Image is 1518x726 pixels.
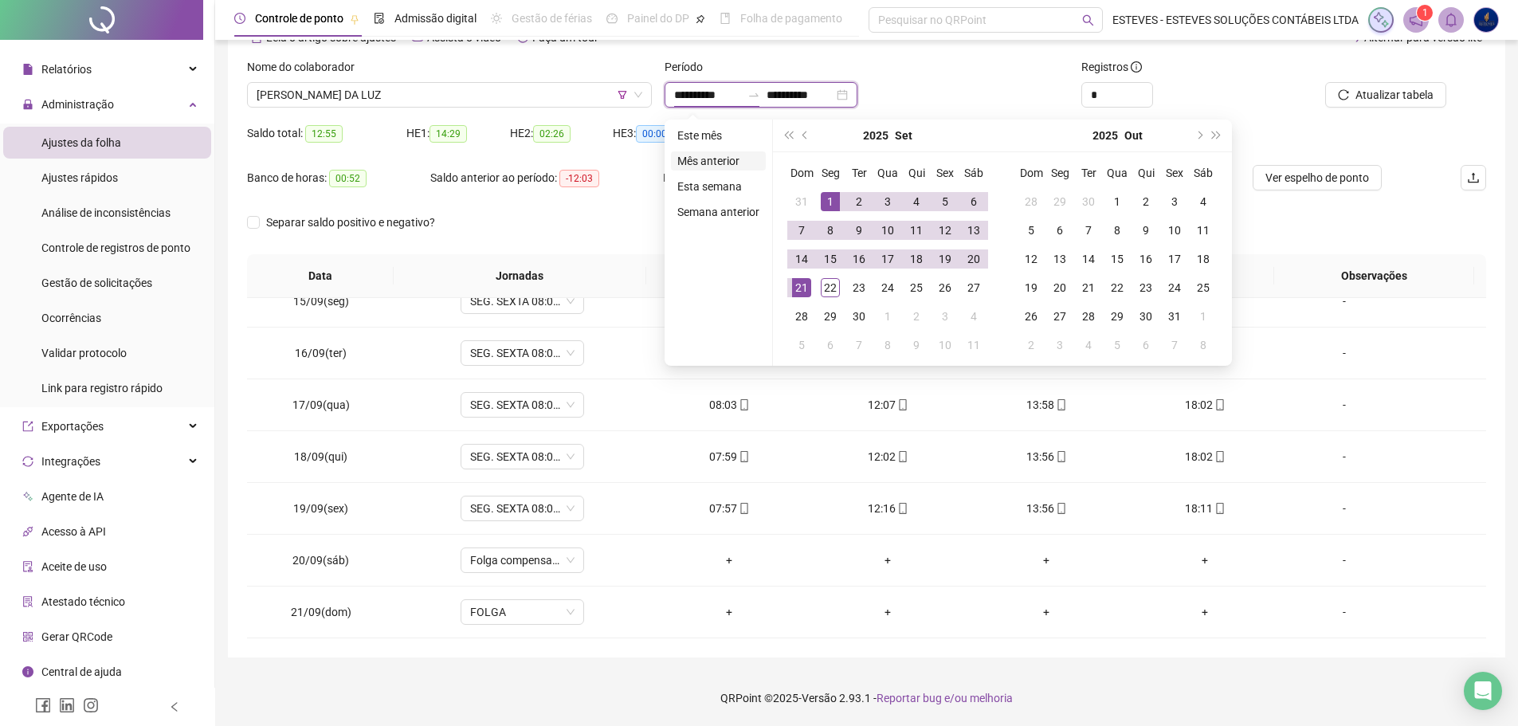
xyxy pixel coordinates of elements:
td: 2025-09-20 [959,245,988,273]
span: FOLGA [470,600,575,624]
div: 29 [1050,192,1069,211]
span: 14:29 [430,125,467,143]
th: Entrada 1 [646,254,803,298]
th: Qua [873,159,902,187]
div: 1 [1108,192,1127,211]
td: 2025-10-07 [1074,216,1103,245]
td: 2025-09-27 [959,273,988,302]
span: 17/09(qua) [292,398,350,411]
span: Ver espelho de ponto [1265,169,1369,186]
div: - [1297,292,1391,310]
span: Acesso à API [41,525,106,538]
td: 2025-10-05 [1017,216,1045,245]
div: 28 [1079,307,1098,326]
td: 2025-10-07 [845,331,873,359]
td: 2025-09-30 [845,302,873,331]
span: Integrações [41,455,100,468]
div: 12 [1022,249,1041,269]
span: mobile [737,399,750,410]
td: 2025-09-08 [816,216,845,245]
td: 2025-10-30 [1132,302,1160,331]
li: Mês anterior [671,151,766,171]
span: solution [22,596,33,607]
td: 2025-11-04 [1074,331,1103,359]
div: 18 [907,249,926,269]
div: 30 [849,307,869,326]
div: 6 [821,336,840,355]
td: 2025-11-07 [1160,331,1189,359]
th: Qui [902,159,931,187]
sup: 1 [1417,5,1433,21]
div: 14 [1079,249,1098,269]
td: 2025-10-13 [1045,245,1074,273]
div: 25 [907,278,926,297]
span: SEG. SEXTA 08:00 ÀS 18:00 / 2H ALMOÇO-J. PADRÃO [470,496,575,520]
div: 17 [878,249,897,269]
div: 10 [1165,221,1184,240]
td: 2025-10-20 [1045,273,1074,302]
div: 1 [821,192,840,211]
span: Administração [41,98,114,111]
div: 27 [1050,307,1069,326]
img: sparkle-icon.fc2bf0ac1784a2077858766a79e2daf3.svg [1372,11,1390,29]
span: ANA CAROLINA SANTOS DA LUZ [257,83,642,107]
span: mobile [1213,399,1226,410]
span: notification [1409,13,1423,27]
div: 1 [1194,307,1213,326]
td: 2025-10-21 [1074,273,1103,302]
div: 25 [1194,278,1213,297]
button: super-next-year [1208,120,1226,151]
div: 19 [1022,278,1041,297]
td: 2025-11-08 [1189,331,1218,359]
td: 2025-10-08 [1103,216,1132,245]
td: 2025-09-10 [873,216,902,245]
span: 00:52 [329,170,367,187]
td: 2025-10-10 [931,331,959,359]
span: SEG. SEXTA 08:00 ÀS 18:00 / 2H ALMOÇO-J. PADRÃO [470,289,575,313]
span: Exportações [41,420,104,433]
label: Período [665,58,713,76]
div: 13:58 [980,396,1113,414]
div: 4 [1079,336,1098,355]
span: Controle de registros de ponto [41,241,190,254]
div: 3 [878,192,897,211]
span: pushpin [350,14,359,24]
td: 2025-09-04 [902,187,931,216]
span: Ocorrências [41,312,101,324]
span: Admissão digital [394,12,477,25]
div: 9 [849,221,869,240]
td: 2025-10-18 [1189,245,1218,273]
div: 22 [1108,278,1127,297]
div: 17 [1165,249,1184,269]
div: 19 [936,249,955,269]
td: 2025-10-06 [1045,216,1074,245]
th: Sex [1160,159,1189,187]
button: Atualizar tabela [1325,82,1446,108]
span: sun [491,13,502,24]
td: 2025-11-03 [1045,331,1074,359]
li: Semana anterior [671,202,766,222]
td: 2025-10-02 [1132,187,1160,216]
span: Atestado técnico [41,595,125,608]
td: 2025-11-01 [1189,302,1218,331]
span: upload [1467,171,1480,184]
span: SEG. SEXTA 08:00 ÀS 18:00 / 2H ALMOÇO-J. PADRÃO [470,393,575,417]
span: Folha de pagamento [740,12,842,25]
td: 2025-10-31 [1160,302,1189,331]
td: 2025-10-08 [873,331,902,359]
td: 2025-09-02 [845,187,873,216]
td: 2025-09-17 [873,245,902,273]
th: Seg [1045,159,1074,187]
div: 11 [1194,221,1213,240]
div: 28 [1022,192,1041,211]
div: 21 [1079,278,1098,297]
td: 2025-09-19 [931,245,959,273]
th: Sáb [959,159,988,187]
div: Saldo anterior ao período: [430,169,663,187]
td: 2025-11-05 [1103,331,1132,359]
span: Painel do DP [627,12,689,25]
div: 10 [878,221,897,240]
td: 2025-10-12 [1017,245,1045,273]
td: 2025-09-01 [816,187,845,216]
div: 16 [1136,249,1155,269]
